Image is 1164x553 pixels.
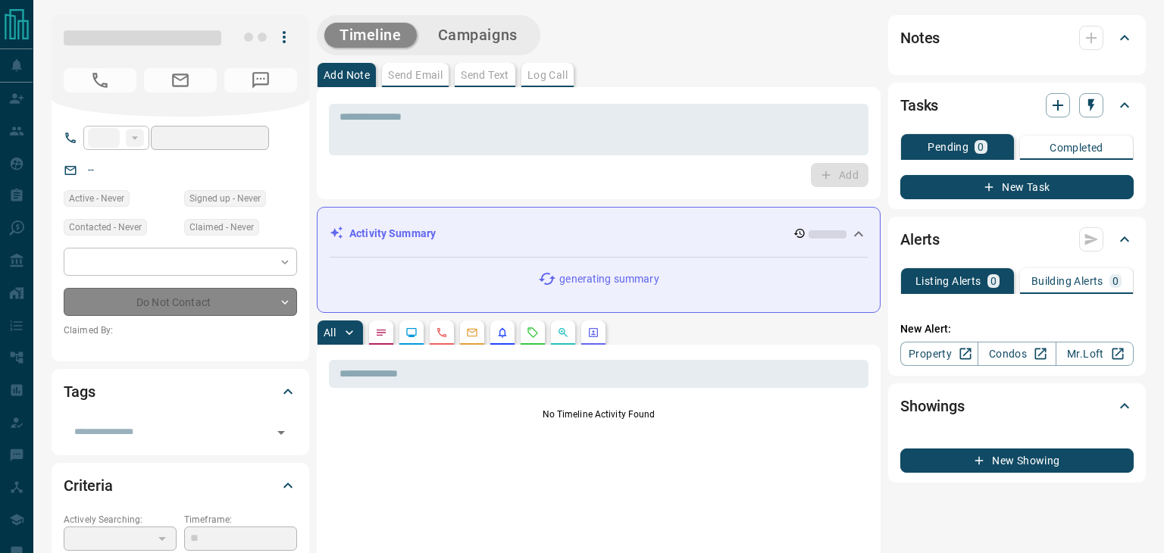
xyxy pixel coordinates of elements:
[900,227,940,252] h2: Alerts
[915,276,981,286] p: Listing Alerts
[1050,142,1103,153] p: Completed
[64,467,297,504] div: Criteria
[88,164,94,176] a: --
[900,388,1134,424] div: Showings
[900,342,978,366] a: Property
[64,288,297,316] div: Do Not Contact
[144,68,217,92] span: No Email
[329,408,868,421] p: No Timeline Activity Found
[64,380,95,404] h2: Tags
[423,23,533,48] button: Campaigns
[900,20,1134,56] div: Notes
[375,326,387,339] svg: Notes
[189,220,254,235] span: Claimed - Never
[1056,342,1134,366] a: Mr.Loft
[324,23,417,48] button: Timeline
[900,321,1134,337] p: New Alert:
[224,68,297,92] span: No Number
[527,326,539,339] svg: Requests
[900,394,965,418] h2: Showings
[64,513,177,526] p: Actively Searching:
[557,326,569,339] svg: Opportunities
[436,326,448,339] svg: Calls
[1112,276,1119,286] p: 0
[64,68,136,92] span: No Number
[978,142,984,152] p: 0
[349,226,436,242] p: Activity Summary
[64,323,297,337] p: Claimed By:
[928,142,968,152] p: Pending
[496,326,508,339] svg: Listing Alerts
[1031,276,1103,286] p: Building Alerts
[559,271,659,287] p: generating summary
[978,342,1056,366] a: Condos
[900,448,1134,473] button: New Showing
[900,87,1134,123] div: Tasks
[900,93,938,117] h2: Tasks
[189,191,261,206] span: Signed up - Never
[324,70,370,80] p: Add Note
[990,276,997,286] p: 0
[330,220,868,248] div: Activity Summary
[271,422,292,443] button: Open
[587,326,599,339] svg: Agent Actions
[64,473,113,498] h2: Criteria
[69,191,124,206] span: Active - Never
[69,220,142,235] span: Contacted - Never
[466,326,478,339] svg: Emails
[184,513,297,526] p: Timeframe:
[64,373,297,410] div: Tags
[900,26,940,50] h2: Notes
[900,175,1134,199] button: New Task
[324,327,336,338] p: All
[900,221,1134,258] div: Alerts
[405,326,418,339] svg: Lead Browsing Activity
